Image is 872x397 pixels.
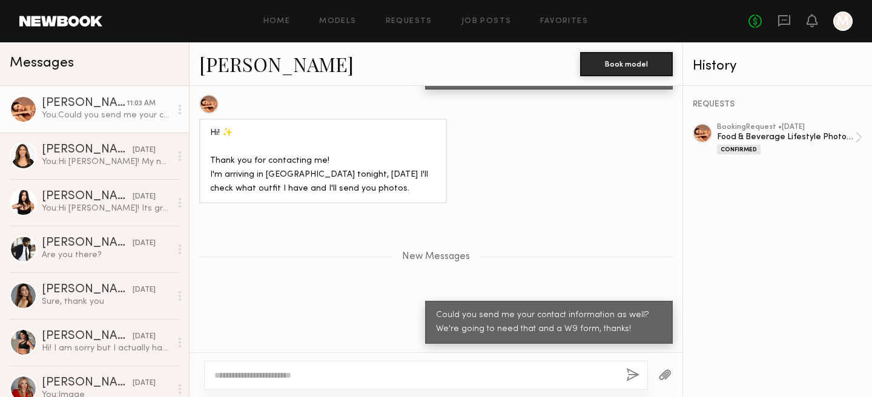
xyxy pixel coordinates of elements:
[10,56,74,70] span: Messages
[133,145,156,156] div: [DATE]
[133,284,156,296] div: [DATE]
[42,144,133,156] div: [PERSON_NAME]
[42,330,133,343] div: [PERSON_NAME]
[42,296,171,307] div: Sure, thank you
[42,284,133,296] div: [PERSON_NAME]
[42,343,171,354] div: Hi! I am sorry but I actually had a last minute emergency with my daughter and I unfortunately wo...
[540,18,588,25] a: Favorites
[133,378,156,389] div: [DATE]
[833,11,853,31] a: M
[199,51,354,77] a: [PERSON_NAME]
[133,191,156,203] div: [DATE]
[717,123,855,131] div: booking Request • [DATE]
[42,191,133,203] div: [PERSON_NAME]
[42,237,133,249] div: [PERSON_NAME]
[42,249,171,261] div: Are you there?
[717,145,761,154] div: Confirmed
[133,331,156,343] div: [DATE]
[42,97,127,110] div: [PERSON_NAME]
[319,18,356,25] a: Models
[436,309,662,336] div: Could you send me your contact information as well? We're going to need that and a W9 form, thanks!
[693,100,862,109] div: REQUESTS
[693,59,862,73] div: History
[42,110,171,121] div: You: Could you send me your contact information as well? We're going to need that and a W9 form, ...
[127,98,156,110] div: 11:03 AM
[580,58,673,68] a: Book model
[133,238,156,249] div: [DATE]
[402,252,470,262] span: New Messages
[717,131,855,143] div: Food & Beverage Lifestyle Photoshoot
[263,18,291,25] a: Home
[210,126,436,196] div: Hi! ✨ Thank you for contacting me! I'm arriving in [GEOGRAPHIC_DATA] tonight, [DATE] I'll check w...
[580,52,673,76] button: Book model
[386,18,432,25] a: Requests
[42,156,171,168] div: You: Hi [PERSON_NAME]! My name is [PERSON_NAME] and I work for a creative agency here in [GEOGRAP...
[461,18,512,25] a: Job Posts
[42,203,171,214] div: You: Hi [PERSON_NAME]! Its great to meet you, thank you for getting back to us so quickly. Unfort...
[717,123,862,154] a: bookingRequest •[DATE]Food & Beverage Lifestyle PhotoshootConfirmed
[42,377,133,389] div: [PERSON_NAME]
